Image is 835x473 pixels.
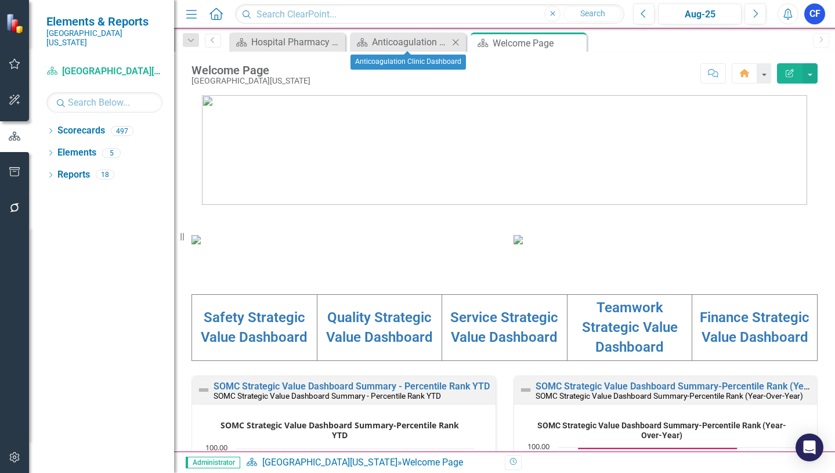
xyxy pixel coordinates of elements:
span: Administrator [186,457,240,468]
input: Search ClearPoint... [235,4,624,24]
text: SOMC Strategic Value Dashboard Summary-Percentile Rank YTD [221,420,459,440]
text: SOMC Strategic Value Dashboard Summary-Percentile Rank (Year- Over-Year) [537,421,786,440]
a: Scorecards [57,124,105,138]
a: Reports [57,168,90,182]
a: Service Strategic Value Dashboard [450,309,558,345]
text: 100.00 [527,441,550,452]
button: CF [804,3,825,24]
small: SOMC Strategic Value Dashboard Summary-Percentile Rank (Year-Over-Year) [536,391,803,400]
button: Aug-25 [658,3,742,24]
div: Aug-25 [662,8,738,21]
div: » [246,456,496,470]
img: Not Defined [197,383,211,397]
div: Welcome Page [191,64,310,77]
img: Not Defined [519,383,533,397]
div: Anticoagulation Clinic Dashboard [372,35,449,49]
small: SOMC Strategic Value Dashboard Summary - Percentile Rank YTD [214,391,441,400]
span: Search [580,9,605,18]
div: [GEOGRAPHIC_DATA][US_STATE] [191,77,310,85]
a: Finance Strategic Value Dashboard [700,309,809,345]
a: Teamwork Strategic Value Dashboard [582,299,678,356]
text: 100.00 [205,442,227,453]
img: download%20somc%20mission%20vision.png [191,235,201,244]
a: SOMC Strategic Value Dashboard Summary - Percentile Rank YTD [214,381,490,392]
button: Search [563,6,621,22]
input: Search Below... [46,92,162,113]
img: download%20somc%20logo%20v2.png [202,95,807,205]
div: 497 [111,126,133,136]
span: Elements & Reports [46,15,162,28]
a: Hospital Pharmacy Dashboard [232,35,342,49]
a: Anticoagulation Clinic Dashboard [353,35,449,49]
g: Goal, series 2 of 3. Line with 6 data points. [576,446,739,451]
a: [GEOGRAPHIC_DATA][US_STATE] [46,65,162,78]
a: [GEOGRAPHIC_DATA][US_STATE] [262,457,397,468]
div: Welcome Page [402,457,463,468]
div: Hospital Pharmacy Dashboard [251,35,342,49]
a: Safety Strategic Value Dashboard [201,309,308,345]
div: Open Intercom Messenger [796,434,823,461]
div: 5 [102,148,121,158]
div: Anticoagulation Clinic Dashboard [350,55,466,70]
a: Elements [57,146,96,160]
div: Welcome Page [493,36,584,50]
img: download%20somc%20strategic%20values%20v2.png [514,235,523,244]
img: ClearPoint Strategy [6,13,26,34]
a: Quality Strategic Value Dashboard [326,309,433,345]
small: [GEOGRAPHIC_DATA][US_STATE] [46,28,162,48]
div: 18 [96,170,114,180]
